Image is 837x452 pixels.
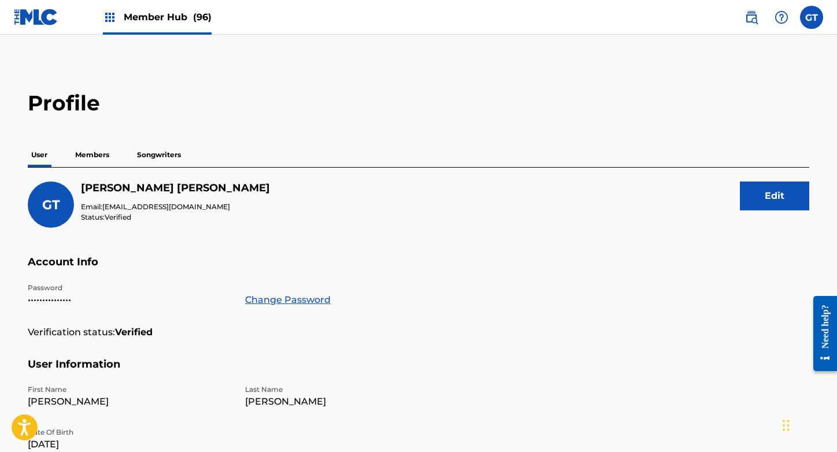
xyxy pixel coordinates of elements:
[740,181,809,210] button: Edit
[81,181,270,195] h5: Gregory Terrance
[28,143,51,167] p: User
[745,10,758,24] img: search
[134,143,184,167] p: Songwriters
[14,9,58,25] img: MLC Logo
[102,202,230,211] span: [EMAIL_ADDRESS][DOMAIN_NAME]
[28,325,115,339] p: Verification status:
[775,10,788,24] img: help
[28,293,231,307] p: •••••••••••••••
[103,10,117,24] img: Top Rightsholders
[81,202,270,212] p: Email:
[28,384,231,395] p: First Name
[115,325,153,339] strong: Verified
[800,6,823,29] div: User Menu
[28,283,231,293] p: Password
[42,197,60,213] span: GT
[81,212,270,223] p: Status:
[28,255,809,283] h5: Account Info
[72,143,113,167] p: Members
[28,90,809,116] h2: Profile
[770,6,793,29] div: Help
[105,213,131,221] span: Verified
[783,408,790,443] div: Drag
[28,427,231,438] p: Date Of Birth
[740,6,763,29] a: Public Search
[28,438,231,451] p: [DATE]
[193,12,212,23] span: (96)
[805,287,837,380] iframe: Resource Center
[28,358,809,385] h5: User Information
[779,397,837,452] iframe: Chat Widget
[245,395,449,409] p: [PERSON_NAME]
[124,10,212,24] span: Member Hub
[245,384,449,395] p: Last Name
[245,293,331,307] a: Change Password
[28,395,231,409] p: [PERSON_NAME]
